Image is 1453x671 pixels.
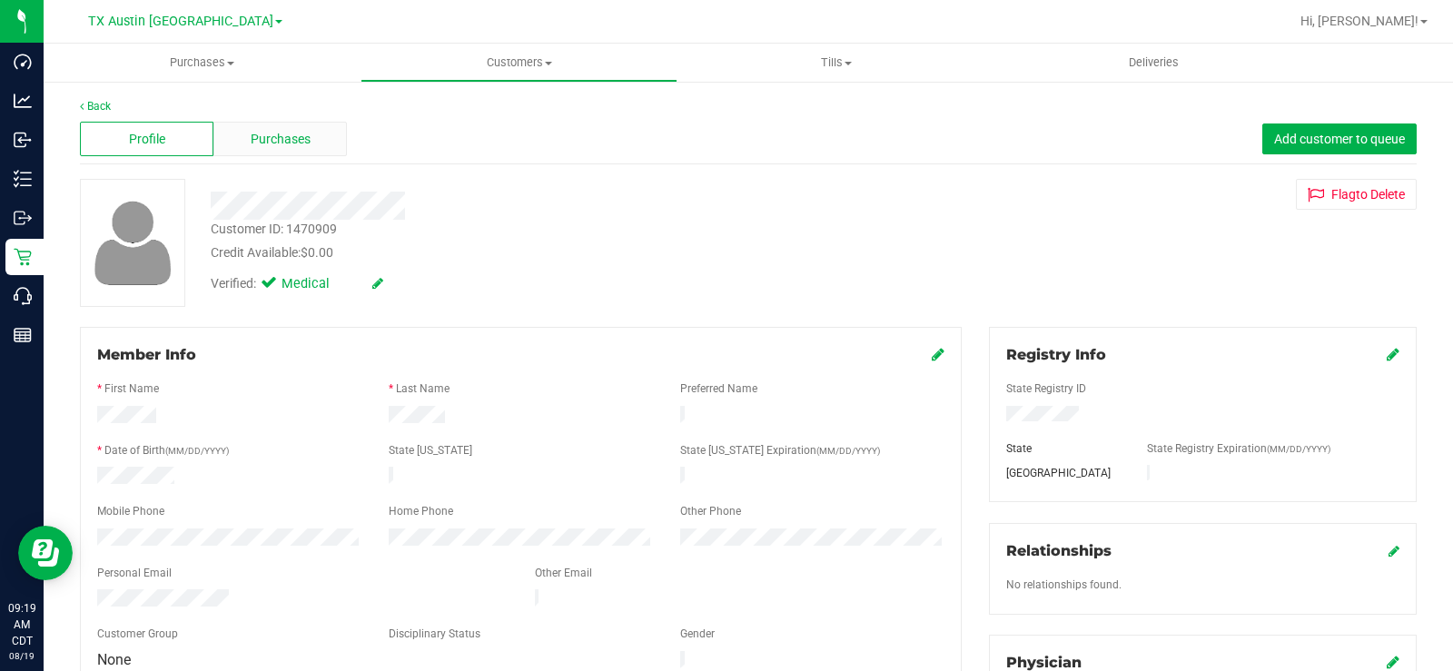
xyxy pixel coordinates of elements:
[1006,346,1106,363] span: Registry Info
[8,600,35,649] p: 09:19 AM CDT
[129,130,165,149] span: Profile
[44,44,361,82] a: Purchases
[1006,577,1122,593] label: No relationships found.
[97,651,131,668] span: None
[361,54,677,71] span: Customers
[389,503,453,519] label: Home Phone
[680,503,741,519] label: Other Phone
[301,245,333,260] span: $0.00
[97,565,172,581] label: Personal Email
[18,526,73,580] iframe: Resource center
[1296,179,1417,210] button: Flagto Delete
[104,380,159,397] label: First Name
[104,442,229,459] label: Date of Birth
[80,100,111,113] a: Back
[680,626,715,642] label: Gender
[14,131,32,149] inline-svg: Inbound
[211,274,383,294] div: Verified:
[678,54,993,71] span: Tills
[211,220,337,239] div: Customer ID: 1470909
[211,243,865,262] div: Credit Available:
[677,44,994,82] a: Tills
[535,565,592,581] label: Other Email
[14,326,32,344] inline-svg: Reports
[995,44,1312,82] a: Deliveries
[44,54,361,71] span: Purchases
[1147,440,1330,457] label: State Registry Expiration
[165,446,229,456] span: (MM/DD/YYYY)
[14,92,32,110] inline-svg: Analytics
[14,248,32,266] inline-svg: Retail
[1006,380,1086,397] label: State Registry ID
[14,53,32,71] inline-svg: Dashboard
[1262,123,1417,154] button: Add customer to queue
[97,503,164,519] label: Mobile Phone
[97,626,178,642] label: Customer Group
[8,649,35,663] p: 08/19
[361,44,677,82] a: Customers
[1104,54,1203,71] span: Deliveries
[816,446,880,456] span: (MM/DD/YYYY)
[1267,444,1330,454] span: (MM/DD/YYYY)
[251,130,311,149] span: Purchases
[1006,654,1082,671] span: Physician
[1300,14,1418,28] span: Hi, [PERSON_NAME]!
[282,274,354,294] span: Medical
[14,287,32,305] inline-svg: Call Center
[14,170,32,188] inline-svg: Inventory
[1274,132,1405,146] span: Add customer to queue
[389,626,480,642] label: Disciplinary Status
[396,380,450,397] label: Last Name
[680,442,880,459] label: State [US_STATE] Expiration
[389,442,472,459] label: State [US_STATE]
[85,196,181,290] img: user-icon.png
[993,440,1132,457] div: State
[88,14,273,29] span: TX Austin [GEOGRAPHIC_DATA]
[680,380,757,397] label: Preferred Name
[14,209,32,227] inline-svg: Outbound
[97,346,196,363] span: Member Info
[1006,542,1112,559] span: Relationships
[993,465,1132,481] div: [GEOGRAPHIC_DATA]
